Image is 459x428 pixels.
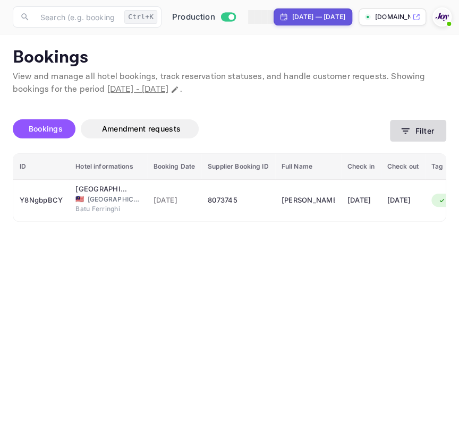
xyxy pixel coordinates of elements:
th: Booking Date [147,154,202,180]
div: [DATE] — [DATE] [292,12,345,22]
button: Zoom out time range [267,10,274,24]
button: Edit date range [254,10,261,24]
button: Go to previous time period [248,10,254,24]
span: Batu Ferringhi [75,204,129,214]
button: Change date range [169,84,180,95]
th: Check out [381,154,425,180]
th: Full Name [275,154,341,180]
button: Filter [390,120,446,142]
div: DoubleTree Resort by Hilton Hotel Penang [75,184,129,195]
span: [GEOGRAPHIC_DATA] [88,195,141,204]
div: [DATE] [347,192,375,209]
input: Search (e.g. bookings, documentation) [34,6,120,28]
span: Bookings [29,124,63,133]
th: Supplier Booking ID [201,154,275,180]
th: Check in [341,154,381,180]
span: [DATE] [154,195,195,206]
div: Ctrl+K [124,10,157,24]
th: ID [13,154,69,180]
p: View and manage all hotel bookings, track reservation statuses, and handle customer requests. Sho... [13,71,446,96]
p: [DOMAIN_NAME] [375,12,410,22]
div: [DATE] [387,192,419,209]
span: Malaysia [75,196,84,203]
div: Y8NgbpBCY [20,192,63,209]
span: Amendment requests [102,124,181,133]
th: Hotel informations [69,154,147,180]
button: Go to next time period [261,10,267,24]
div: account-settings tabs [13,119,390,138]
div: Veronica Davidson [282,192,335,209]
img: With Joy [433,8,450,25]
div: 8073745 [208,192,268,209]
div: Switch to Sandbox mode [168,11,240,23]
span: Production [172,11,215,23]
p: Bookings [13,47,446,68]
span: [DATE] - [DATE] [107,84,168,95]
